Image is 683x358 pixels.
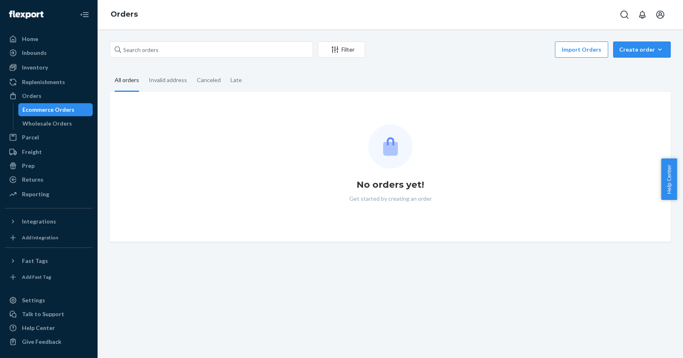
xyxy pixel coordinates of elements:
div: Talk to Support [22,310,64,318]
div: Wholesale Orders [22,119,72,128]
button: Give Feedback [5,335,93,348]
a: Add Integration [5,231,93,244]
button: Import Orders [555,41,608,58]
div: Reporting [22,190,49,198]
a: Ecommerce Orders [18,103,93,116]
div: Help Center [22,324,55,332]
div: Give Feedback [22,338,61,346]
div: Inbounds [22,49,47,57]
button: Integrations [5,215,93,228]
a: Settings [5,294,93,307]
div: Create order [619,46,665,54]
div: Settings [22,296,45,304]
button: Open notifications [634,7,650,23]
div: Returns [22,176,44,184]
a: Orders [5,89,93,102]
button: Open Search Box [616,7,633,23]
div: Replenishments [22,78,65,86]
input: Search orders [110,41,313,58]
button: Create order [613,41,671,58]
a: Add Fast Tag [5,271,93,284]
div: Filter [318,46,365,54]
a: Inbounds [5,46,93,59]
a: Orders [111,10,138,19]
div: Ecommerce Orders [22,106,74,114]
a: Replenishments [5,76,93,89]
div: Late [231,69,242,91]
a: Reporting [5,188,93,201]
div: Parcel [22,133,39,141]
a: Returns [5,173,93,186]
div: Invalid address [149,69,187,91]
img: Empty list [368,124,413,169]
div: Inventory [22,63,48,72]
button: Help Center [661,158,677,200]
div: Home [22,35,38,43]
div: Freight [22,148,42,156]
a: Help Center [5,321,93,334]
p: Get started by creating an order [349,195,432,203]
div: Orders [22,92,41,100]
h1: No orders yet! [357,178,424,191]
div: Add Integration [22,234,58,241]
div: All orders [115,69,139,92]
img: Flexport logo [9,11,44,19]
button: Fast Tags [5,254,93,267]
div: Add Fast Tag [22,273,51,280]
a: Parcel [5,131,93,144]
div: Integrations [22,217,56,226]
ol: breadcrumbs [104,3,144,26]
button: Filter [318,41,365,58]
div: Prep [22,162,35,170]
a: Freight [5,145,93,158]
div: Canceled [197,69,221,91]
a: Home [5,33,93,46]
button: Open account menu [652,7,668,23]
a: Wholesale Orders [18,117,93,130]
button: Talk to Support [5,308,93,321]
a: Prep [5,159,93,172]
a: Inventory [5,61,93,74]
button: Close Navigation [76,7,93,23]
div: Fast Tags [22,257,48,265]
